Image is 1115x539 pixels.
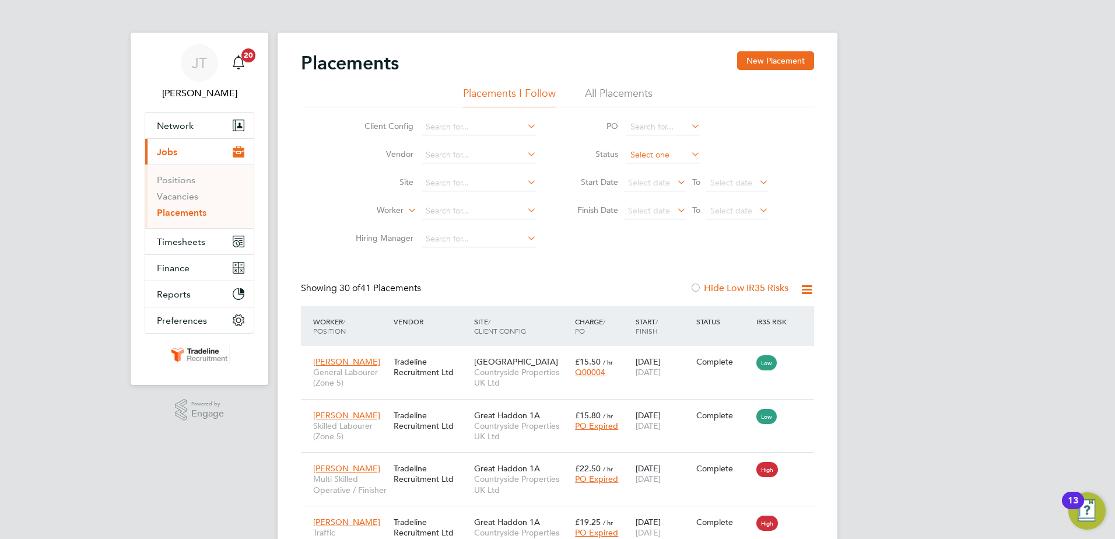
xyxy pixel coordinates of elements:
input: Search for... [422,175,537,191]
span: Jobs [157,146,177,157]
span: / hr [603,411,613,420]
div: Vendor [391,311,471,332]
div: Tradeline Recruitment Ltd [391,404,471,437]
span: PO Expired [575,474,618,484]
button: Open Resource Center, 13 new notifications [1068,492,1106,530]
span: Powered by [191,399,224,409]
label: Site [346,177,413,187]
span: £15.80 [575,410,601,421]
span: Low [756,355,777,370]
label: Vendor [346,149,413,159]
span: Great Haddon 1A [474,517,540,527]
a: Powered byEngage [175,399,225,421]
span: £15.50 [575,356,601,367]
span: [DATE] [636,474,661,484]
span: Timesheets [157,236,205,247]
input: Search for... [422,231,537,247]
div: Jobs [145,164,254,228]
a: [PERSON_NAME]Traffic [PERSON_NAME] (Non CPCS) (Zone 5)Tradeline Recruitment LtdGreat Haddon 1ACou... [310,510,814,520]
span: Reports [157,289,191,300]
li: Placements I Follow [463,86,556,107]
span: Great Haddon 1A [474,463,540,474]
span: [GEOGRAPHIC_DATA] [474,356,558,367]
span: High [756,462,778,477]
label: Finish Date [566,205,618,215]
button: Network [145,113,254,138]
li: All Placements [585,86,653,107]
div: Start [633,311,693,341]
a: Placements [157,207,206,218]
a: Go to home page [145,345,254,364]
span: Preferences [157,315,207,326]
span: / hr [603,464,613,473]
input: Search for... [626,119,700,135]
span: [PERSON_NAME] [313,356,380,367]
div: Worker [310,311,391,341]
a: [PERSON_NAME]Skilled Labourer (Zone 5)Tradeline Recruitment LtdGreat Haddon 1ACountryside Propert... [310,404,814,414]
span: Finance [157,262,190,274]
label: Worker [336,205,404,216]
div: Complete [696,463,751,474]
span: [PERSON_NAME] [313,517,380,527]
div: Tradeline Recruitment Ltd [391,351,471,383]
span: Countryside Properties UK Ltd [474,421,569,442]
button: Finance [145,255,254,281]
a: [PERSON_NAME]Multi Skilled Operative / FinisherTradeline Recruitment LtdGreat Haddon 1ACountrysid... [310,457,814,467]
label: PO [566,121,618,131]
span: [PERSON_NAME] [313,410,380,421]
span: Network [157,120,194,131]
span: Select date [628,205,670,216]
span: / Finish [636,317,658,335]
span: 20 [241,48,255,62]
a: [PERSON_NAME]General Labourer (Zone 5)Tradeline Recruitment Ltd[GEOGRAPHIC_DATA]Countryside Prope... [310,350,814,360]
label: Hide Low IR35 Risks [690,282,788,294]
button: Reports [145,281,254,307]
nav: Main navigation [131,33,268,385]
span: / hr [603,358,613,366]
div: Complete [696,410,751,421]
input: Search for... [422,119,537,135]
span: 30 of [339,282,360,294]
span: Select date [710,205,752,216]
input: Select one [626,147,700,163]
span: Countryside Properties UK Ltd [474,474,569,495]
span: PO Expired [575,527,618,538]
label: Status [566,149,618,159]
a: 20 [227,44,250,82]
a: JT[PERSON_NAME] [145,44,254,100]
div: Complete [696,517,751,527]
span: Select date [710,177,752,188]
span: Great Haddon 1A [474,410,540,421]
span: JT [192,55,207,71]
label: Start Date [566,177,618,187]
div: Site [471,311,572,341]
input: Search for... [422,147,537,163]
span: 41 Placements [339,282,421,294]
span: / Client Config [474,317,526,335]
span: Countryside Properties UK Ltd [474,367,569,388]
span: Jemima Topping [145,86,254,100]
span: [DATE] [636,367,661,377]
a: Vacancies [157,191,198,202]
span: To [689,202,704,218]
button: Jobs [145,139,254,164]
button: Timesheets [145,229,254,254]
div: IR35 Risk [753,311,794,332]
span: / Position [313,317,346,335]
button: Preferences [145,307,254,333]
img: tradelinerecruitment-logo-retina.png [169,345,230,364]
div: Complete [696,356,751,367]
div: [DATE] [633,457,693,490]
a: Positions [157,174,195,185]
span: Select date [628,177,670,188]
div: Showing [301,282,423,295]
span: Multi Skilled Operative / Finisher [313,474,388,495]
span: / hr [603,518,613,527]
span: To [689,174,704,190]
span: Engage [191,409,224,419]
span: / PO [575,317,605,335]
input: Search for... [422,203,537,219]
span: General Labourer (Zone 5) [313,367,388,388]
span: [DATE] [636,527,661,538]
span: Low [756,409,777,424]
